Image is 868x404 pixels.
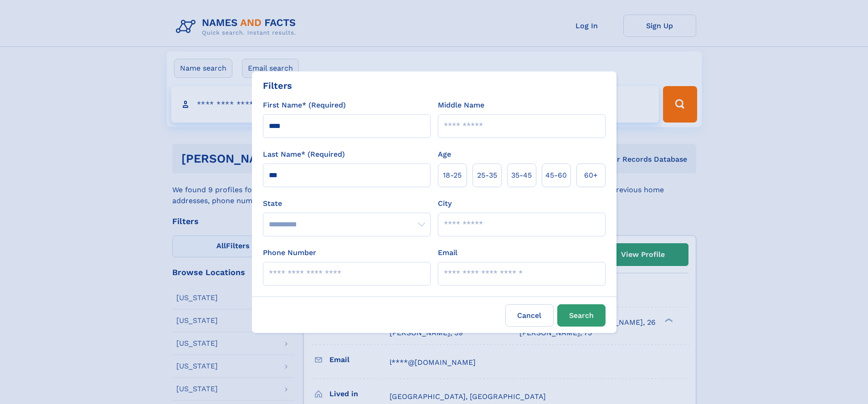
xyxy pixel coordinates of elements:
[545,170,567,181] span: 45‑60
[263,149,345,160] label: Last Name* (Required)
[438,198,452,209] label: City
[505,304,554,327] label: Cancel
[557,304,606,327] button: Search
[584,170,598,181] span: 60+
[477,170,497,181] span: 25‑35
[263,198,431,209] label: State
[263,100,346,111] label: First Name* (Required)
[263,247,316,258] label: Phone Number
[511,170,532,181] span: 35‑45
[443,170,462,181] span: 18‑25
[438,149,451,160] label: Age
[438,100,484,111] label: Middle Name
[438,247,457,258] label: Email
[263,79,292,92] div: Filters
